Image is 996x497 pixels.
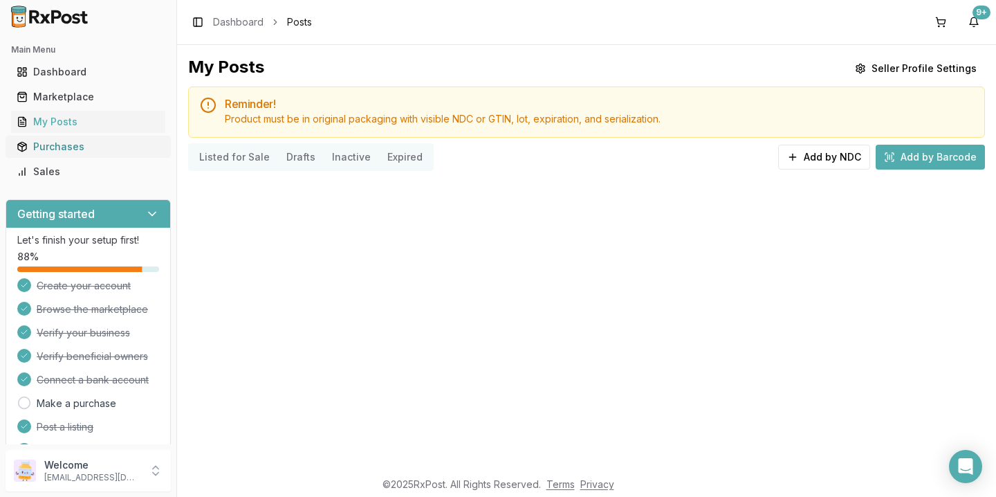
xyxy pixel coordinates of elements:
[17,65,160,79] div: Dashboard
[188,56,264,81] div: My Posts
[11,134,165,159] a: Purchases
[6,136,171,158] button: Purchases
[17,233,159,247] p: Let's finish your setup first!
[324,146,379,168] button: Inactive
[287,15,312,29] span: Posts
[876,145,985,170] button: Add by Barcode
[191,146,278,168] button: Listed for Sale
[37,326,130,340] span: Verify your business
[6,61,171,83] button: Dashboard
[44,472,140,483] p: [EMAIL_ADDRESS][DOMAIN_NAME]
[14,460,36,482] img: User avatar
[778,145,870,170] button: Add by NDC
[580,478,614,490] a: Privacy
[546,478,575,490] a: Terms
[37,397,116,410] a: Make a purchase
[213,15,312,29] nav: breadcrumb
[225,112,973,126] div: Product must be in original packaging with visible NDC or GTIN, lot, expiration, and serialization.
[37,279,131,293] span: Create your account
[17,90,160,104] div: Marketplace
[225,98,973,109] h5: Reminder!
[37,373,149,387] span: Connect a bank account
[11,84,165,109] a: Marketplace
[6,111,171,133] button: My Posts
[37,444,138,458] span: Invite your colleagues
[949,450,982,483] div: Open Intercom Messenger
[37,420,93,434] span: Post a listing
[963,11,985,33] button: 9+
[17,250,39,264] span: 88 %
[11,159,165,184] a: Sales
[17,115,160,129] div: My Posts
[6,86,171,108] button: Marketplace
[11,60,165,84] a: Dashboard
[11,109,165,134] a: My Posts
[6,161,171,183] button: Sales
[6,6,94,28] img: RxPost Logo
[213,15,264,29] a: Dashboard
[17,140,160,154] div: Purchases
[972,6,990,19] div: 9+
[37,302,148,316] span: Browse the marketplace
[379,146,431,168] button: Expired
[44,458,140,472] p: Welcome
[278,146,324,168] button: Drafts
[37,350,148,363] span: Verify beneficial owners
[17,165,160,179] div: Sales
[11,44,165,55] h2: Main Menu
[17,206,95,222] h3: Getting started
[847,56,985,81] button: Seller Profile Settings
